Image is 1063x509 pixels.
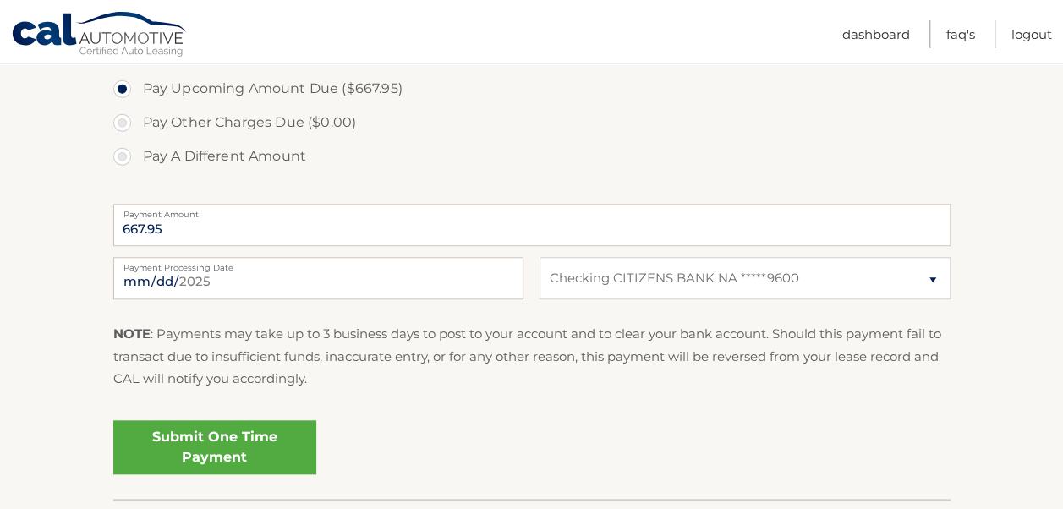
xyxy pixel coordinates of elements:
[113,72,951,106] label: Pay Upcoming Amount Due ($667.95)
[11,11,189,60] a: Cal Automotive
[946,20,975,48] a: FAQ's
[113,204,951,217] label: Payment Amount
[842,20,910,48] a: Dashboard
[113,420,316,474] a: Submit One Time Payment
[113,257,523,271] label: Payment Processing Date
[113,106,951,140] label: Pay Other Charges Due ($0.00)
[1011,20,1052,48] a: Logout
[113,140,951,173] label: Pay A Different Amount
[113,326,151,342] strong: NOTE
[113,323,951,390] p: : Payments may take up to 3 business days to post to your account and to clear your bank account....
[113,257,523,299] input: Payment Date
[113,204,951,246] input: Payment Amount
